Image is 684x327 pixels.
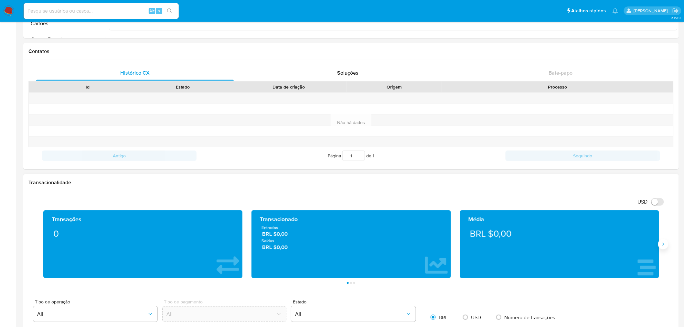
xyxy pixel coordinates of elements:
[506,151,660,161] button: Seguindo
[24,7,179,15] input: Pesquise usuários ou casos...
[120,69,150,77] span: Histórico CX
[28,48,674,55] h1: Contatos
[572,7,606,14] span: Atalhos rápidos
[28,179,674,186] h1: Transacionalidade
[328,151,374,161] span: Página de
[158,8,160,14] span: s
[149,8,155,14] span: Alt
[446,84,669,90] div: Processo
[42,151,197,161] button: Antigo
[549,69,573,77] span: Bate-papo
[351,84,437,90] div: Origem
[671,15,681,20] span: 3.151.0
[672,7,679,14] a: Sair
[25,31,106,47] button: Contas Bancárias
[45,84,131,90] div: Id
[140,84,226,90] div: Estado
[235,84,342,90] div: Data de criação
[634,8,670,14] p: sabrina.lima@mercadopago.com.br
[373,153,374,159] span: 1
[337,69,358,77] span: Soluções
[613,8,618,14] a: Notificações
[25,16,106,31] button: Cartões
[163,6,176,16] button: search-icon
